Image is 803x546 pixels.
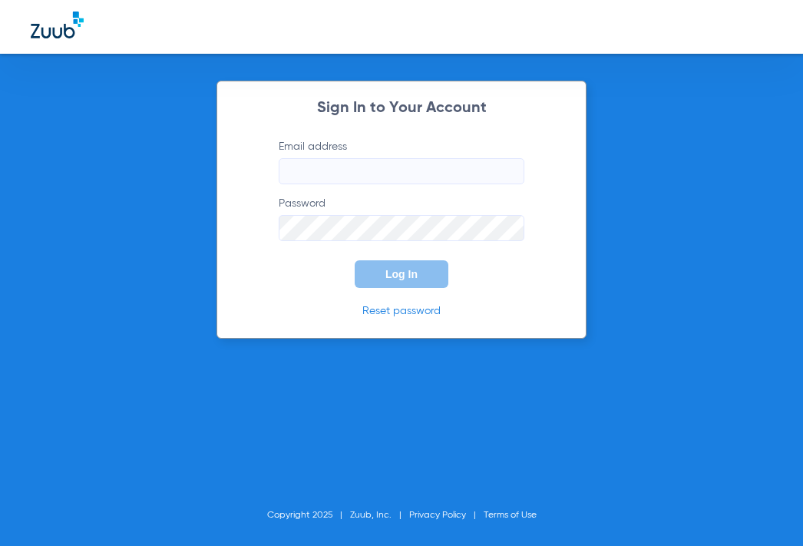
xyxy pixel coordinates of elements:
[279,215,524,241] input: Password
[409,511,466,520] a: Privacy Policy
[279,158,524,184] input: Email address
[350,508,409,523] li: Zuub, Inc.
[279,196,524,241] label: Password
[267,508,350,523] li: Copyright 2025
[31,12,84,38] img: Zuub Logo
[256,101,547,116] h2: Sign In to Your Account
[355,260,448,288] button: Log In
[484,511,537,520] a: Terms of Use
[279,139,524,184] label: Email address
[362,306,441,316] a: Reset password
[385,268,418,280] span: Log In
